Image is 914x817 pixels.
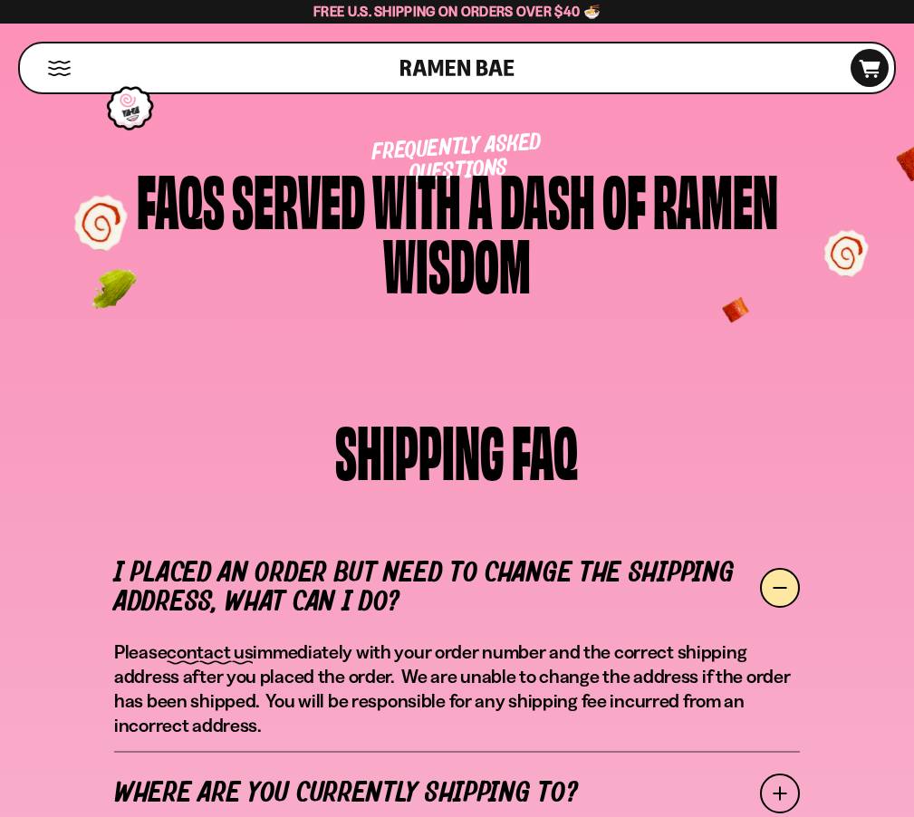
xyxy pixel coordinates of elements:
[372,167,461,231] div: with
[500,167,595,231] div: Dash
[137,167,225,231] div: FAQs
[335,418,505,482] div: SHIPPING
[468,167,493,231] div: a
[167,640,253,663] a: contact us
[114,639,800,737] p: Please immediately with your order number and the correct shipping address after you placed the o...
[114,536,800,639] a: I placed an order but need to change the shipping address, what can I do?
[653,167,778,231] div: Ramen
[602,167,646,231] div: of
[313,3,601,20] span: Free U.S. Shipping on Orders over $40 🍜
[512,418,578,482] div: FAQ
[47,61,72,76] button: Mobile Menu Trigger
[383,231,531,295] div: Wisdom
[232,167,365,231] div: Served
